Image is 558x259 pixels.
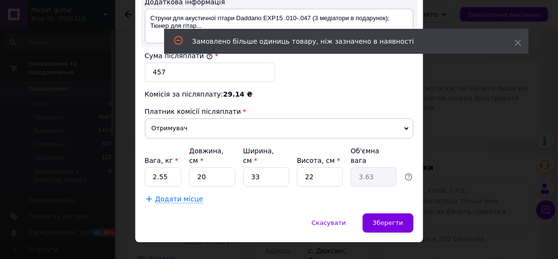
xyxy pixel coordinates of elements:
label: Вага, кг [145,157,178,164]
label: Довжина, см [189,147,224,164]
div: Замовлено більше одиниць товару, ніж зазначено в наявності [192,37,491,46]
span: Платник комісії післяплати [145,108,241,115]
div: Об'ємна вага [351,146,397,165]
div: Комісія за післяплату: [145,89,414,99]
span: 29.14 ₴ [223,90,252,98]
span: Отримувач [145,118,414,138]
span: Скасувати [312,219,346,226]
textarea: Струни для акустичної гітари Daddario EXP15 .010-.047 (3 медіатори в подарунок); Тюнер для гітар... [145,9,414,43]
label: Сума післяплати [145,52,213,60]
label: Ширина, см [243,147,274,164]
span: Зберегти [373,219,403,226]
span: Додати місце [155,195,203,203]
label: Висота, см [297,157,340,164]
